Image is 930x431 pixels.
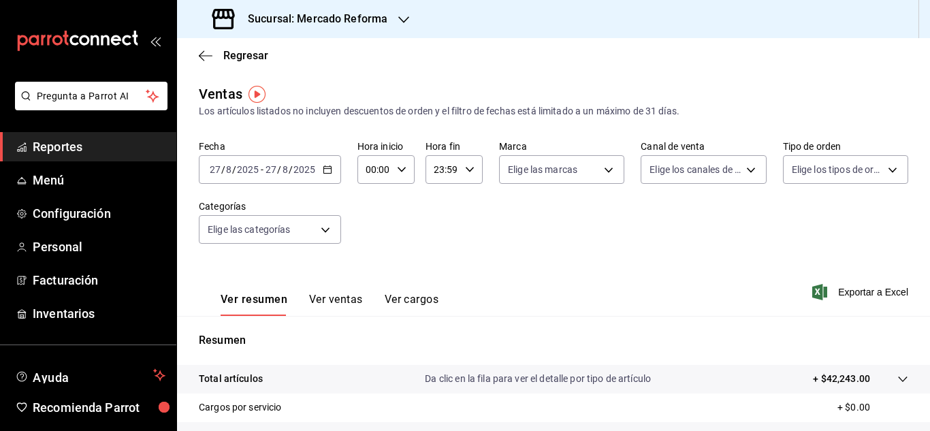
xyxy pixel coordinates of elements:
[813,372,870,386] p: + $42,243.00
[221,293,438,316] div: navigation tabs
[199,332,908,349] p: Resumen
[293,164,316,175] input: ----
[199,104,908,118] div: Los artículos listados no incluyen descuentos de orden y el filtro de fechas está limitado a un m...
[33,367,148,383] span: Ayuda
[209,164,221,175] input: --
[265,164,277,175] input: --
[199,142,341,151] label: Fecha
[425,372,651,386] p: Da clic en la fila para ver el detalle por tipo de artículo
[199,49,268,62] button: Regresar
[150,35,161,46] button: open_drawer_menu
[225,164,232,175] input: --
[199,84,242,104] div: Ventas
[33,138,165,156] span: Reportes
[15,82,167,110] button: Pregunta a Parrot AI
[199,400,282,415] p: Cargos por servicio
[199,202,341,211] label: Categorías
[385,293,439,316] button: Ver cargos
[815,284,908,300] button: Exportar a Excel
[237,11,387,27] h3: Sucursal: Mercado Reforma
[33,271,165,289] span: Facturación
[289,164,293,175] span: /
[232,164,236,175] span: /
[837,400,908,415] p: + $0.00
[33,204,165,223] span: Configuración
[208,223,291,236] span: Elige las categorías
[282,164,289,175] input: --
[792,163,883,176] span: Elige los tipos de orden
[499,142,624,151] label: Marca
[357,142,415,151] label: Hora inicio
[641,142,766,151] label: Canal de venta
[309,293,363,316] button: Ver ventas
[199,372,263,386] p: Total artículos
[783,142,908,151] label: Tipo de orden
[33,398,165,417] span: Recomienda Parrot
[236,164,259,175] input: ----
[223,49,268,62] span: Regresar
[650,163,741,176] span: Elige los canales de venta
[33,304,165,323] span: Inventarios
[508,163,577,176] span: Elige las marcas
[33,171,165,189] span: Menú
[33,238,165,256] span: Personal
[277,164,281,175] span: /
[221,293,287,316] button: Ver resumen
[37,89,146,103] span: Pregunta a Parrot AI
[426,142,483,151] label: Hora fin
[10,99,167,113] a: Pregunta a Parrot AI
[248,86,266,103] img: Tooltip marker
[261,164,263,175] span: -
[221,164,225,175] span: /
